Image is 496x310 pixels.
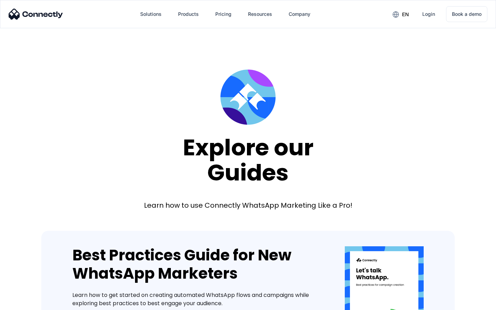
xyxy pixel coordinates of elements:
[178,9,199,19] div: Products
[215,9,231,19] div: Pricing
[210,6,237,22] a: Pricing
[144,200,352,210] div: Learn how to use Connectly WhatsApp Marketing Like a Pro!
[183,135,313,185] div: Explore our Guides
[289,9,310,19] div: Company
[14,298,41,308] ul: Language list
[422,9,435,19] div: Login
[140,9,162,19] div: Solutions
[248,9,272,19] div: Resources
[402,10,409,19] div: en
[446,6,487,22] a: Book a demo
[72,291,324,308] div: Learn how to get started on creating automated WhatsApp flows and campaigns while exploring best ...
[7,298,41,308] aside: Language selected: English
[417,6,441,22] a: Login
[9,9,63,20] img: Connectly Logo
[72,246,324,283] div: Best Practices Guide for New WhatsApp Marketers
